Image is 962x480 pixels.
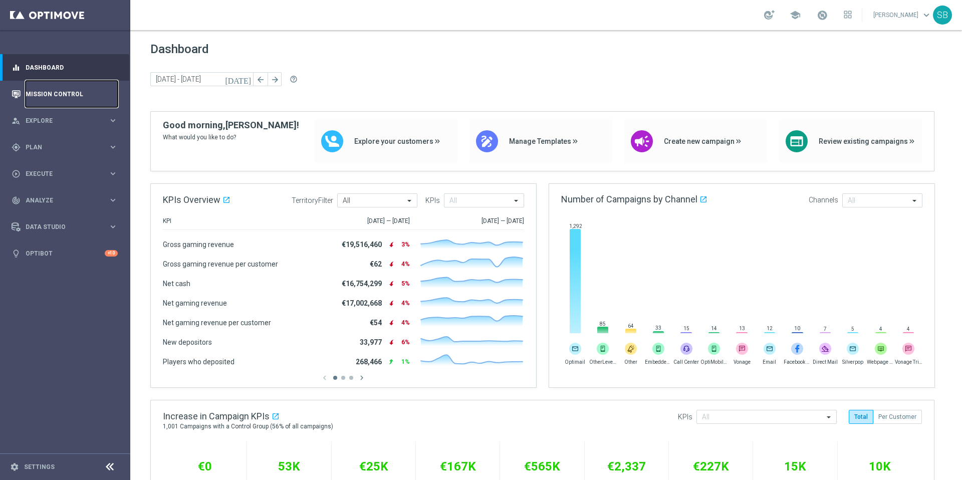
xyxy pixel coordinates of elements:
[12,169,108,178] div: Execute
[108,142,118,152] i: keyboard_arrow_right
[11,64,118,72] button: equalizer Dashboard
[933,6,952,25] div: SB
[108,116,118,125] i: keyboard_arrow_right
[26,171,108,177] span: Execute
[790,10,801,21] span: school
[26,224,108,230] span: Data Studio
[11,143,118,151] button: gps_fixed Plan keyboard_arrow_right
[26,240,105,267] a: Optibot
[11,223,118,231] button: Data Studio keyboard_arrow_right
[921,10,932,21] span: keyboard_arrow_down
[26,54,118,81] a: Dashboard
[12,54,118,81] div: Dashboard
[872,8,933,23] a: [PERSON_NAME]keyboard_arrow_down
[12,169,21,178] i: play_circle_outline
[12,143,108,152] div: Plan
[12,63,21,72] i: equalizer
[11,117,118,125] button: person_search Explore keyboard_arrow_right
[12,222,108,231] div: Data Studio
[12,116,21,125] i: person_search
[26,81,118,107] a: Mission Control
[11,196,118,204] button: track_changes Analyze keyboard_arrow_right
[11,250,118,258] button: lightbulb Optibot +10
[12,196,108,205] div: Analyze
[12,240,118,267] div: Optibot
[12,196,21,205] i: track_changes
[108,169,118,178] i: keyboard_arrow_right
[108,195,118,205] i: keyboard_arrow_right
[26,144,108,150] span: Plan
[26,118,108,124] span: Explore
[12,249,21,258] i: lightbulb
[12,81,118,107] div: Mission Control
[12,143,21,152] i: gps_fixed
[26,197,108,203] span: Analyze
[108,222,118,231] i: keyboard_arrow_right
[12,116,108,125] div: Explore
[10,462,19,471] i: settings
[105,250,118,257] div: +10
[24,464,55,470] a: Settings
[11,170,118,178] button: play_circle_outline Execute keyboard_arrow_right
[11,90,118,98] button: Mission Control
